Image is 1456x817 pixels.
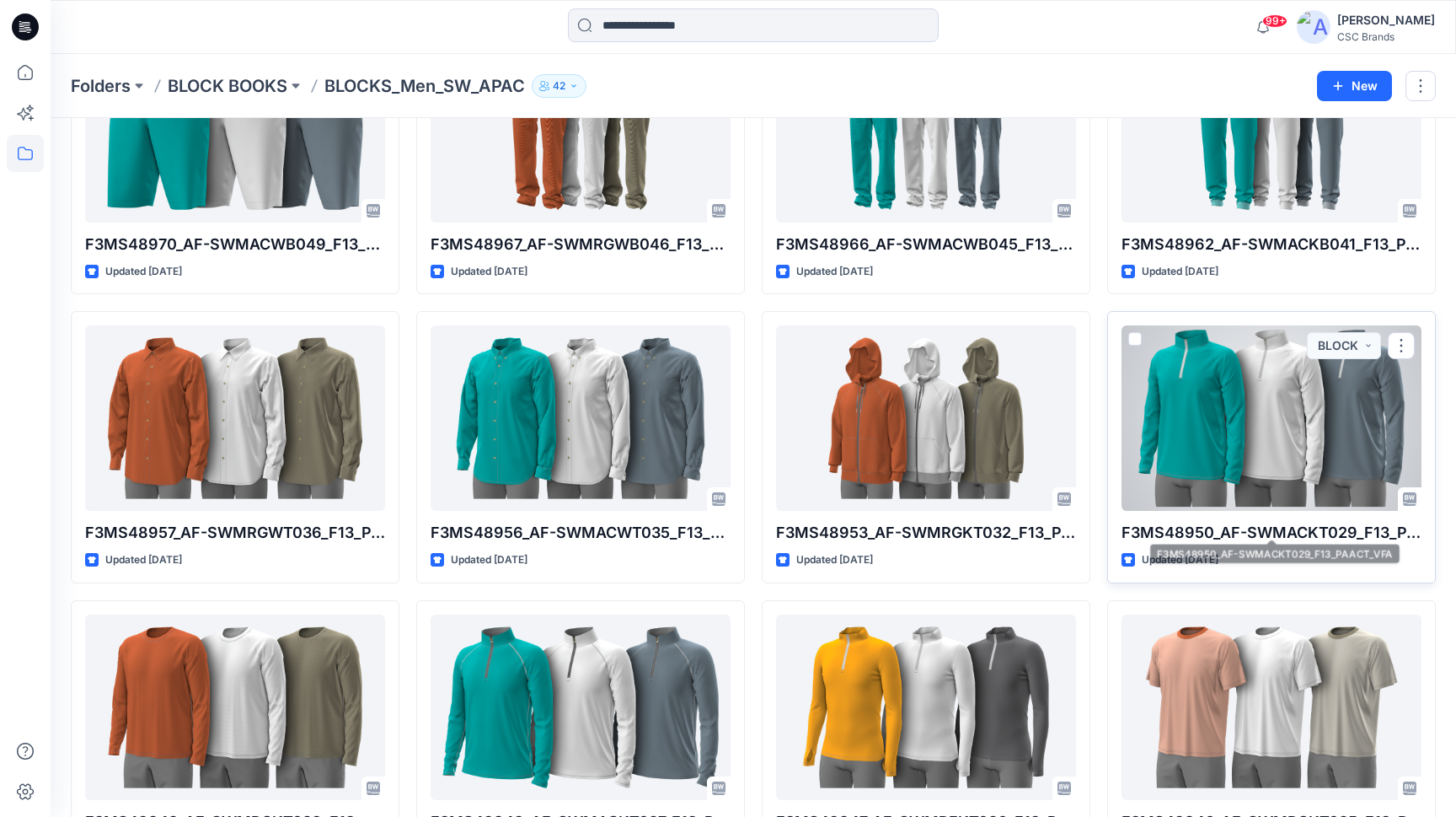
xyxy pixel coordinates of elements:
[1262,14,1287,28] span: 99+
[1121,521,1421,545] p: F3MS48950_AF-SWMACKT029_F13_PAACT_VFA
[85,615,385,800] a: F3MS48949_AF-SWMRGKT028_F13_PAREG_VFA
[1121,325,1421,511] a: F3MS48950_AF-SWMACKT029_F13_PAACT_VFA
[1337,30,1435,43] div: CSC Brands
[85,37,385,223] a: F3MS48970_AF-SWMACWB049_F13_PAACT_VFA
[105,263,182,281] p: Updated [DATE]
[431,37,731,223] a: F3MS48967_AF-SWMRGWB046_F13_PAREG_VFA
[85,521,385,545] p: F3MS48957_AF-SWMRGWT036_F13_PAREG_VFA
[431,325,731,511] a: F3MS48956_AF-SWMACWT035_F13_PAACT_VFA
[1142,551,1218,569] p: Updated [DATE]
[451,551,527,569] p: Updated [DATE]
[776,37,1076,223] a: F3MS48966_AF-SWMACWB045_F13_PAACT_VFA
[1297,10,1330,44] img: avatar
[431,233,731,256] p: F3MS48967_AF-SWMRGWB046_F13_PAREG_VFA
[1337,10,1435,30] div: [PERSON_NAME]
[85,325,385,511] a: F3MS48957_AF-SWMRGWT036_F13_PAREG_VFA
[532,74,586,98] button: 42
[431,615,731,800] a: F3MS48948_AF-SWMACKT027_F13_PAACT_VFA
[1121,233,1421,256] p: F3MS48962_AF-SWMACKB041_F13_PAACT_VFA
[776,325,1076,511] a: F3MS48953_AF-SWMRGKT032_F13_PAREG_VFA
[796,263,873,281] p: Updated [DATE]
[1121,615,1421,800] a: F3MS48946_AF-SWMRGKT025_F13_PAREG_VFA
[1142,263,1218,281] p: Updated [DATE]
[553,77,565,95] p: 42
[71,74,131,98] a: Folders
[431,521,731,545] p: F3MS48956_AF-SWMACWT035_F13_PAACT_VFA
[451,263,527,281] p: Updated [DATE]
[1121,37,1421,223] a: F3MS48962_AF-SWMACKB041_F13_PAACT_VFA
[776,233,1076,256] p: F3MS48966_AF-SWMACWB045_F13_PAACT_VFA
[776,521,1076,545] p: F3MS48953_AF-SWMRGKT032_F13_PAREG_VFA
[776,615,1076,800] a: F3MS48947_AF-SWMPFKT026_F13_PAPERF_VFA
[85,233,385,256] p: F3MS48970_AF-SWMACWB049_F13_PAACT_VFA
[1317,71,1392,101] button: New
[105,551,182,569] p: Updated [DATE]
[796,551,873,569] p: Updated [DATE]
[324,74,525,98] p: BLOCKS_Men_SW_APAC
[168,74,287,98] a: BLOCK BOOKS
